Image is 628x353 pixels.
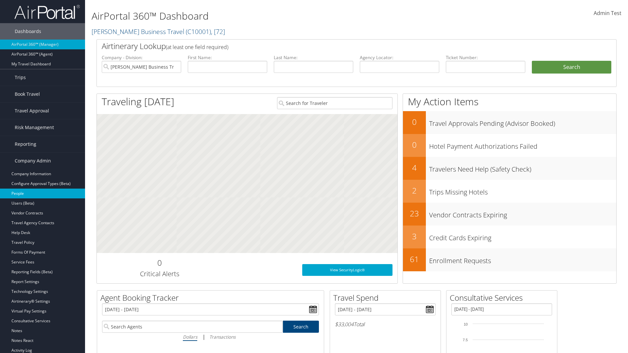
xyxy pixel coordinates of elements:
a: 0Travel Approvals Pending (Advisor Booked) [403,111,616,134]
h3: Vendor Contracts Expiring [429,207,616,220]
h1: My Action Items [403,95,616,109]
label: First Name: [188,54,267,61]
a: 23Vendor Contracts Expiring [403,203,616,226]
h2: 4 [403,162,426,173]
button: Search [532,61,611,74]
h3: Trips Missing Hotels [429,184,616,197]
a: 4Travelers Need Help (Safety Check) [403,157,616,180]
tspan: 7.5 [463,338,468,342]
span: Reporting [15,136,36,152]
label: Agency Locator: [360,54,439,61]
div: | [102,333,319,341]
h3: Credit Cards Expiring [429,230,616,243]
label: Ticket Number: [446,54,525,61]
h2: 61 [403,254,426,265]
h3: Hotel Payment Authorizations Failed [429,139,616,151]
h2: Airtinerary Lookup [102,41,568,52]
h3: Critical Alerts [102,269,217,278]
h2: 0 [102,257,217,268]
a: 61Enrollment Requests [403,248,616,271]
span: Dashboards [15,23,41,40]
tspan: 10 [464,322,468,326]
a: View SecurityLogic® [302,264,392,276]
span: $33,004 [335,321,354,328]
span: Risk Management [15,119,54,136]
label: Company - Division: [102,54,181,61]
h2: Agent Booking Tracker [100,292,324,303]
h2: 0 [403,116,426,127]
span: , [ 72 ] [211,27,225,36]
span: Company Admin [15,153,51,169]
a: 3Credit Cards Expiring [403,226,616,248]
a: 0Hotel Payment Authorizations Failed [403,134,616,157]
span: Book Travel [15,86,40,102]
h3: Travel Approvals Pending (Advisor Booked) [429,116,616,128]
h2: 0 [403,139,426,150]
i: Transactions [209,334,235,340]
h2: Consultative Services [450,292,557,303]
input: Search for Traveler [277,97,392,109]
span: Admin Test [594,9,621,17]
h2: Travel Spend [333,292,441,303]
h1: AirPortal 360™ Dashboard [92,9,445,23]
a: 2Trips Missing Hotels [403,180,616,203]
h2: 23 [403,208,426,219]
span: ( C10001 ) [186,27,211,36]
span: Travel Approval [15,103,49,119]
h2: 3 [403,231,426,242]
label: Last Name: [274,54,353,61]
a: Search [283,321,319,333]
span: (at least one field required) [166,43,228,51]
h6: Total [335,321,436,328]
a: [PERSON_NAME] Business Travel [92,27,225,36]
h2: 2 [403,185,426,196]
img: airportal-logo.png [14,4,80,20]
a: Admin Test [594,3,621,24]
h3: Enrollment Requests [429,253,616,265]
h3: Travelers Need Help (Safety Check) [429,161,616,174]
i: Dollars [183,334,197,340]
input: Search Agents [102,321,283,333]
span: Trips [15,69,26,86]
h1: Traveling [DATE] [102,95,174,109]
